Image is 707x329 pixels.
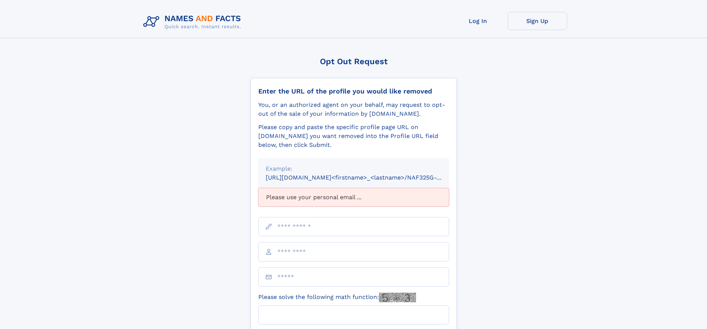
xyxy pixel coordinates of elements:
div: You, or an authorized agent on your behalf, may request to opt-out of the sale of your informatio... [258,101,449,118]
div: Please use your personal email ... [258,188,449,207]
div: Opt Out Request [251,57,457,66]
a: Sign Up [508,12,567,30]
div: Enter the URL of the profile you would like removed [258,87,449,95]
div: Example: [266,164,442,173]
label: Please solve the following math function: [258,293,416,302]
small: [URL][DOMAIN_NAME]<firstname>_<lastname>/NAF325G-xxxxxxxx [266,174,463,181]
div: Please copy and paste the specific profile page URL on [DOMAIN_NAME] you want removed into the Pr... [258,123,449,149]
a: Log In [448,12,508,30]
img: Logo Names and Facts [140,12,247,32]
